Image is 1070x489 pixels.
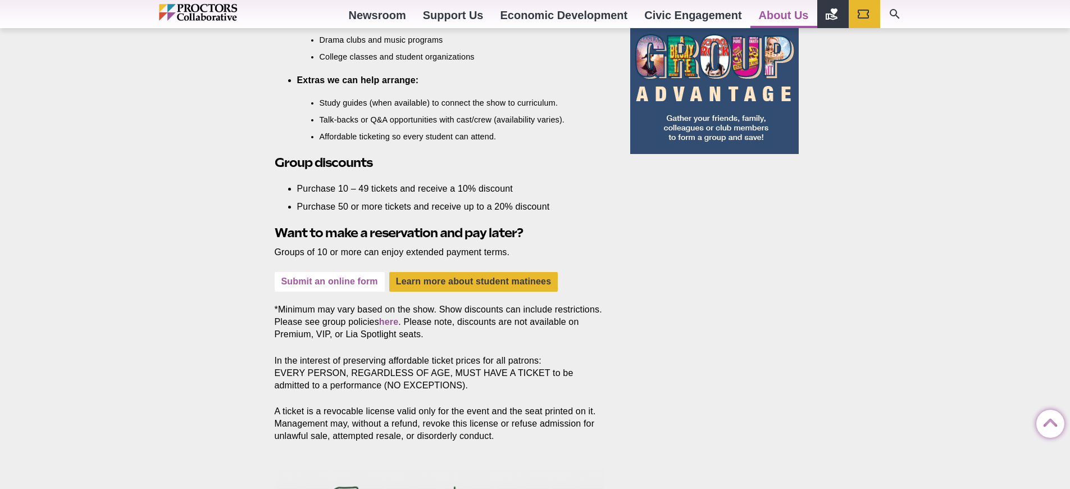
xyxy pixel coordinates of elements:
strong: Group discounts [275,155,372,170]
li: Purchase 50 or more tickets and receive up to a 20% discount [297,201,588,213]
li: Study guides (when available) to connect the show to curriculum. [320,98,571,109]
img: Proctors logo [159,4,285,21]
p: In the interest of preserving affordable ticket prices for all patrons: EVERY PERSON, REGARDLESS ... [275,355,605,392]
li: College classes and student organizations [320,52,571,63]
iframe: Advertisement [630,13,799,154]
p: A ticket is a revocable license valid only for the event and the seat printed on it. Management m... [275,405,605,442]
a: Submit an online form [275,272,385,292]
p: Groups of 10 or more can enjoy extended payment terms. [275,246,605,259]
li: Talk-backs or Q&A opportunities with cast/crew (availability varies). [320,115,571,126]
a: here [379,317,398,327]
p: *Minimum may vary based on the show. Show discounts can include restrictions. Please see group po... [275,304,605,341]
a: Back to Top [1036,410,1059,433]
li: Drama clubs and music programs [320,35,571,46]
a: Learn more about student matinees [389,272,558,292]
strong: Want to make a reservation and pay later? [275,225,523,240]
li: Purchase 10 – 49 tickets and receive a 10% discount [297,183,588,195]
li: Affordable ticketing so every student can attend. [320,132,571,143]
strong: Extras we can help arrange: [297,75,419,85]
